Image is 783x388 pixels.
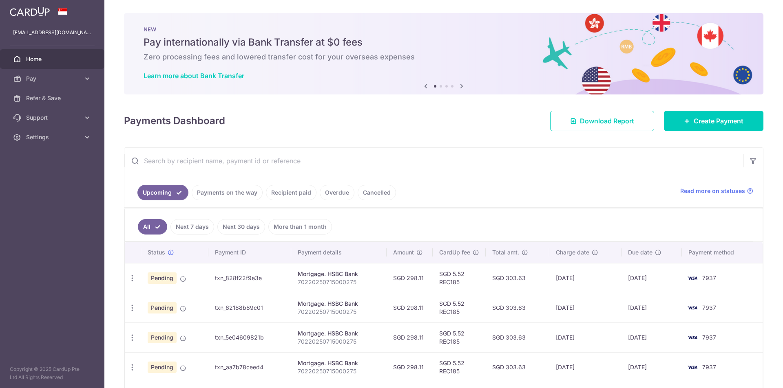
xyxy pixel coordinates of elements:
td: [DATE] [549,322,622,352]
img: Bank transfer banner [124,13,763,94]
img: Bank Card [684,303,701,313]
a: Upcoming [137,185,188,200]
a: Payments on the way [192,185,263,200]
img: Bank Card [684,273,701,283]
td: [DATE] [549,352,622,382]
span: 7937 [702,304,716,311]
td: SGD 5.52 REC185 [433,322,486,352]
div: Mortgage. HSBC Bank [298,300,380,308]
th: Payment method [682,242,763,263]
span: Status [148,248,165,256]
span: 7937 [702,364,716,370]
td: SGD 298.11 [387,293,433,322]
p: 70220250715000275 [298,338,380,346]
a: Learn more about Bank Transfer [144,72,244,80]
td: [DATE] [622,322,682,352]
h6: Zero processing fees and lowered transfer cost for your overseas expenses [144,52,744,62]
td: SGD 5.52 REC185 [433,263,486,293]
span: Download Report [580,116,634,126]
a: Overdue [320,185,354,200]
a: Recipient paid [266,185,316,200]
a: Next 7 days [170,219,214,235]
td: txn_aa7b78ceed4 [208,352,291,382]
td: txn_5e04609821b [208,322,291,352]
td: SGD 303.63 [486,322,549,352]
td: SGD 303.63 [486,293,549,322]
span: Refer & Save [26,94,80,102]
span: Home [26,55,80,63]
div: Mortgage. HSBC Bank [298,329,380,338]
span: Charge date [556,248,589,256]
td: [DATE] [549,293,622,322]
a: All [138,219,167,235]
td: SGD 5.52 REC185 [433,293,486,322]
p: NEW [144,26,744,33]
td: SGD 303.63 [486,263,549,293]
input: Search by recipient name, payment id or reference [124,148,743,174]
img: Bank Card [684,333,701,342]
h4: Payments Dashboard [124,114,225,128]
span: Pay [26,75,80,83]
td: SGD 298.11 [387,352,433,382]
p: 70220250715000275 [298,278,380,286]
td: SGD 298.11 [387,322,433,352]
p: 70220250715000275 [298,308,380,316]
span: CardUp fee [439,248,470,256]
span: Pending [148,272,177,284]
a: Next 30 days [217,219,265,235]
a: More than 1 month [268,219,332,235]
span: Amount [393,248,414,256]
div: Mortgage. HSBC Bank [298,270,380,278]
a: Download Report [550,111,654,131]
a: Cancelled [358,185,396,200]
p: 70220250715000275 [298,367,380,375]
span: Total amt. [492,248,519,256]
td: SGD 303.63 [486,352,549,382]
span: Read more on statuses [680,187,745,195]
td: SGD 5.52 REC185 [433,352,486,382]
img: Bank Card [684,362,701,372]
span: Pending [148,362,177,373]
img: CardUp [10,7,50,16]
span: Support [26,114,80,122]
span: 7937 [702,274,716,281]
td: SGD 298.11 [387,263,433,293]
td: [DATE] [622,293,682,322]
div: Mortgage. HSBC Bank [298,359,380,367]
span: Pending [148,302,177,313]
td: txn_828f22f9e3e [208,263,291,293]
td: txn_62188b89c01 [208,293,291,322]
td: [DATE] [622,352,682,382]
span: Create Payment [694,116,743,126]
td: [DATE] [549,263,622,293]
th: Payment ID [208,242,291,263]
p: [EMAIL_ADDRESS][DOMAIN_NAME] [13,28,91,37]
a: Create Payment [664,111,763,131]
th: Payment details [291,242,387,263]
a: Read more on statuses [680,187,753,195]
span: Due date [628,248,652,256]
span: Settings [26,133,80,141]
h5: Pay internationally via Bank Transfer at $0 fees [144,36,744,49]
span: Pending [148,332,177,343]
span: 7937 [702,334,716,341]
td: [DATE] [622,263,682,293]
